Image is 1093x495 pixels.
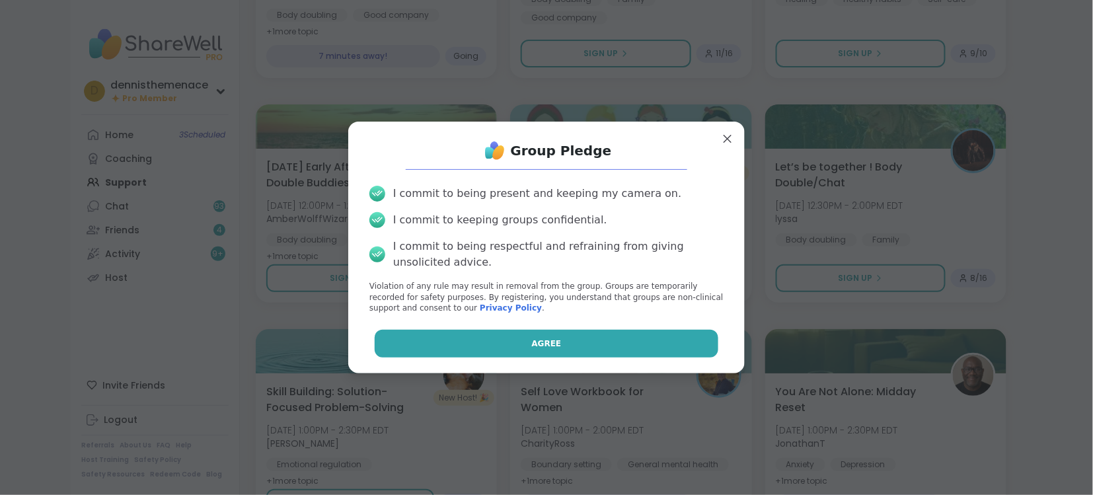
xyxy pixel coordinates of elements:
[393,212,607,228] div: I commit to keeping groups confidential.
[393,239,724,270] div: I commit to being respectful and refraining from giving unsolicited advice.
[532,338,562,350] span: Agree
[369,281,724,314] p: Violation of any rule may result in removal from the group. Groups are temporarily recorded for s...
[393,186,681,202] div: I commit to being present and keeping my camera on.
[482,137,508,164] img: ShareWell Logo
[511,141,612,160] h1: Group Pledge
[480,303,542,313] a: Privacy Policy
[375,330,719,358] button: Agree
